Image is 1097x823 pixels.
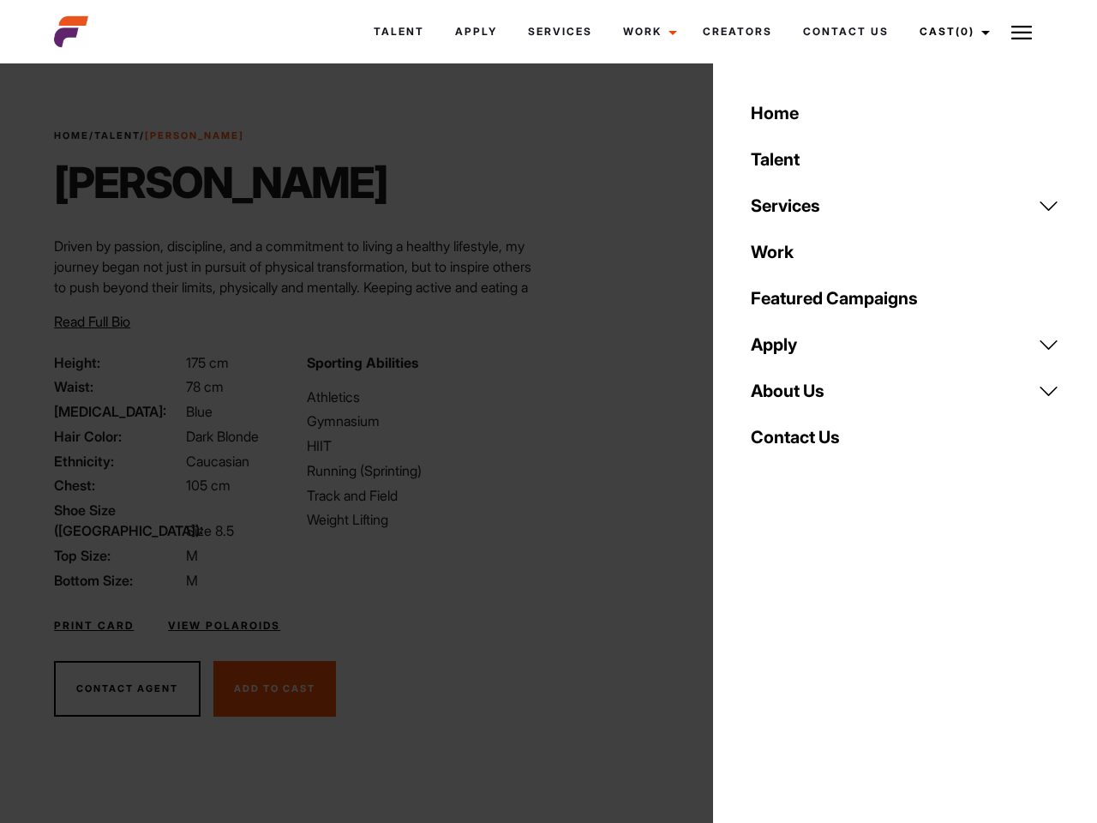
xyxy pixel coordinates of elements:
a: Services [740,183,1070,229]
span: Caucasian [186,453,249,470]
li: Running (Sprinting) [307,460,538,481]
a: Services [513,9,608,55]
span: (0) [956,25,974,38]
button: Contact Agent [54,661,201,718]
span: Height: [54,352,183,373]
a: Contact Us [788,9,904,55]
li: Weight Lifting [307,509,538,530]
span: Bottom Size: [54,570,183,591]
a: Apply [440,9,513,55]
h1: [PERSON_NAME] [54,157,387,208]
a: Work [740,229,1070,275]
li: Gymnasium [307,411,538,431]
a: Talent [740,136,1070,183]
a: Talent [358,9,440,55]
span: 78 cm [186,378,224,395]
span: Shoe Size ([GEOGRAPHIC_DATA]): [54,500,183,541]
span: Size 8.5 [186,522,234,539]
span: Read Full Bio [54,313,130,330]
li: Athletics [307,387,538,407]
a: Home [54,129,89,141]
button: Add To Cast [213,661,336,718]
video: Your browser does not support the video tag. [590,110,1005,629]
a: View Polaroids [168,618,280,634]
img: cropped-aefm-brand-fav-22-square.png [54,15,88,49]
a: Print Card [54,618,134,634]
a: Creators [687,9,788,55]
a: Work [608,9,687,55]
span: Dark Blonde [186,428,259,445]
span: M [186,547,198,564]
button: Read Full Bio [54,311,130,332]
span: 105 cm [186,477,231,494]
img: Burger icon [1011,22,1032,43]
a: Featured Campaigns [740,275,1070,321]
span: Waist: [54,376,183,397]
a: Contact Us [740,414,1070,460]
a: Home [740,90,1070,136]
span: Add To Cast [234,682,315,694]
li: HIIT [307,436,538,456]
span: Chest: [54,475,183,496]
span: Blue [186,403,213,420]
strong: Sporting Abilities [307,354,418,371]
span: Hair Color: [54,426,183,447]
strong: [PERSON_NAME] [145,129,244,141]
span: / / [54,129,244,143]
p: Driven by passion, discipline, and a commitment to living a healthy lifestyle, my journey began n... [54,236,538,339]
a: Cast(0) [904,9,1000,55]
span: Top Size: [54,545,183,566]
span: M [186,572,198,589]
span: [MEDICAL_DATA]: [54,401,183,422]
span: 175 cm [186,354,229,371]
span: Ethnicity: [54,451,183,472]
li: Track and Field [307,485,538,506]
a: About Us [740,368,1070,414]
a: Apply [740,321,1070,368]
a: Talent [94,129,140,141]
